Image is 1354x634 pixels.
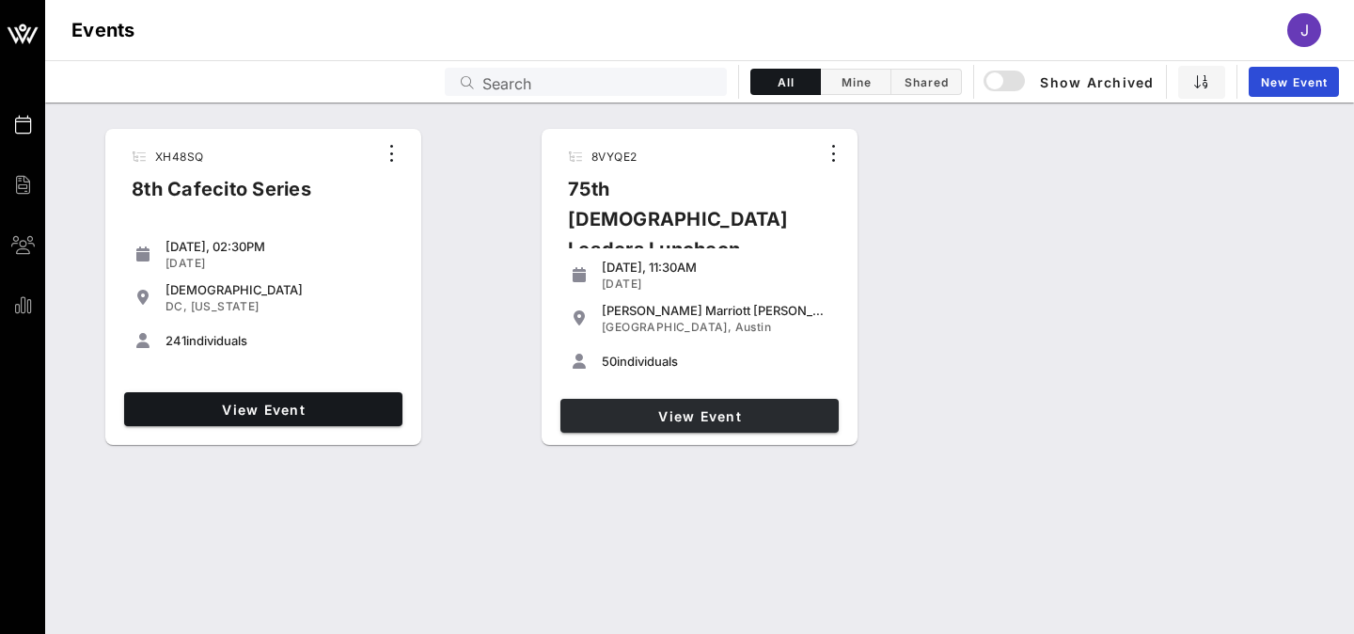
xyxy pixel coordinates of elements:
div: J [1287,13,1321,47]
span: 50 [602,354,617,369]
span: [GEOGRAPHIC_DATA], [602,320,732,334]
div: 75th [DEMOGRAPHIC_DATA] Leaders Luncheon Series [553,174,818,309]
div: [DATE] [602,277,831,292]
span: XH48SQ [155,150,203,164]
button: Show Archived [985,65,1155,99]
h1: Events [71,15,135,45]
span: J [1300,21,1309,40]
div: individuals [602,354,831,369]
div: individuals [165,333,395,348]
span: New Event [1260,75,1328,89]
span: DC, [165,299,187,313]
a: New Event [1249,67,1339,97]
div: [DATE], 11:30AM [602,260,831,275]
button: All [750,69,821,95]
span: Show Archived [986,71,1154,93]
a: View Event [560,399,839,433]
button: Mine [821,69,891,95]
span: Austin [735,320,771,334]
span: 241 [165,333,186,348]
div: [DATE] [165,256,395,271]
a: View Event [124,392,402,426]
span: [US_STATE] [191,299,260,313]
span: All [763,75,809,89]
span: View Event [568,408,831,424]
div: [PERSON_NAME] Marriott [PERSON_NAME] [602,303,831,318]
div: [DATE], 02:30PM [165,239,395,254]
span: View Event [132,402,395,418]
button: Shared [891,69,962,95]
div: 8th Cafecito Series [117,174,326,219]
span: Mine [832,75,879,89]
span: 8VYQE2 [591,150,637,164]
span: Shared [903,75,950,89]
div: [DEMOGRAPHIC_DATA] [165,282,395,297]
